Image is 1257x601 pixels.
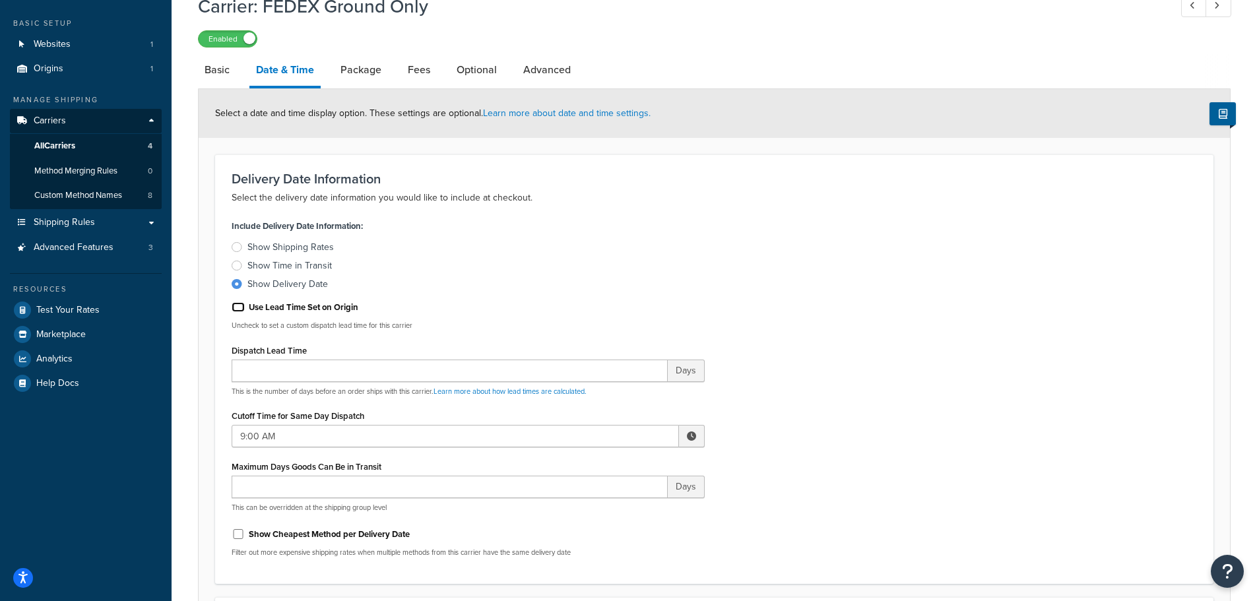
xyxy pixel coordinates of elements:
li: Custom Method Names [10,183,162,208]
li: Method Merging Rules [10,159,162,183]
label: Include Delivery Date Information: [232,217,363,236]
span: Analytics [36,354,73,365]
a: Basic [198,54,236,86]
div: Basic Setup [10,18,162,29]
div: Show Time in Transit [247,259,332,272]
span: 1 [150,39,153,50]
span: Shipping Rules [34,217,95,228]
a: Test Your Rates [10,298,162,322]
label: Use Lead Time Set on Origin [249,301,358,313]
li: Websites [10,32,162,57]
a: AllCarriers4 [10,134,162,158]
span: Advanced Features [34,242,113,253]
span: 4 [148,141,152,152]
p: Uncheck to set a custom dispatch lead time for this carrier [232,321,705,331]
p: This is the number of days before an order ships with this carrier. [232,387,705,396]
span: 3 [148,242,153,253]
label: Show Cheapest Method per Delivery Date [249,528,410,540]
span: Help Docs [36,378,79,389]
button: Open Resource Center [1211,555,1244,588]
a: Custom Method Names8 [10,183,162,208]
label: Dispatch Lead Time [232,346,307,356]
span: 8 [148,190,152,201]
span: Method Merging Rules [34,166,117,177]
label: Enabled [199,31,257,47]
span: Select a date and time display option. These settings are optional. [215,106,651,120]
span: Marketplace [36,329,86,340]
div: Resources [10,284,162,295]
span: Origins [34,63,63,75]
div: Show Shipping Rates [247,241,334,254]
span: All Carriers [34,141,75,152]
span: Test Your Rates [36,305,100,316]
li: Origins [10,57,162,81]
a: Learn more about date and time settings. [483,106,651,120]
div: Manage Shipping [10,94,162,106]
a: Date & Time [249,54,321,88]
label: Cutoff Time for Same Day Dispatch [232,411,364,421]
p: Filter out more expensive shipping rates when multiple methods from this carrier have the same de... [232,548,705,557]
h3: Delivery Date Information [232,172,1197,186]
span: Carriers [34,115,66,127]
a: Learn more about how lead times are calculated. [434,386,587,396]
a: Origins1 [10,57,162,81]
span: Days [668,476,705,498]
li: Advanced Features [10,236,162,260]
a: Advanced [517,54,577,86]
a: Optional [450,54,503,86]
span: 0 [148,166,152,177]
li: Carriers [10,109,162,209]
a: Package [334,54,388,86]
label: Maximum Days Goods Can Be in Transit [232,462,381,472]
a: Shipping Rules [10,210,162,235]
a: Method Merging Rules0 [10,159,162,183]
span: 1 [150,63,153,75]
a: Websites1 [10,32,162,57]
span: Websites [34,39,71,50]
a: Analytics [10,347,162,371]
a: Help Docs [10,371,162,395]
button: Show Help Docs [1209,102,1236,125]
p: Select the delivery date information you would like to include at checkout. [232,190,1197,206]
span: Days [668,360,705,382]
a: Carriers [10,109,162,133]
a: Advanced Features3 [10,236,162,260]
a: Marketplace [10,323,162,346]
a: Fees [401,54,437,86]
div: Show Delivery Date [247,278,328,291]
span: Custom Method Names [34,190,122,201]
p: This can be overridden at the shipping group level [232,503,705,513]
